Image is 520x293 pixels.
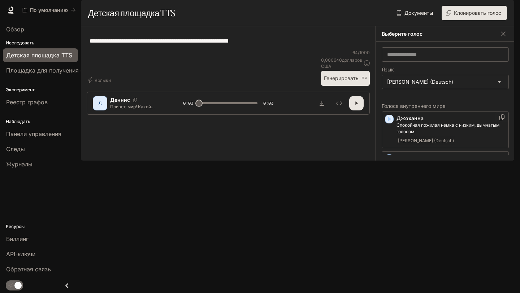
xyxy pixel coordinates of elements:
font: 0:03 [183,100,193,106]
button: Скачать аудио [315,96,329,110]
font: Документы [404,10,433,16]
button: Клонировать голос [442,6,507,20]
div: [PERSON_NAME] (Deutsch) [382,75,508,89]
font: ⌘⏎ [361,76,367,80]
font: 0:03 [263,100,273,106]
font: Спокойная пожилая немка с низким, дымчатым голосом [396,122,499,134]
button: Осмотреть [332,96,346,110]
button: Генерировать⌘⏎ [321,71,370,86]
font: [PERSON_NAME] (Deutsch) [398,138,454,143]
font: По умолчанию [30,7,68,13]
button: Copy Voice ID [498,114,506,120]
font: Детская площадка TTS [88,8,175,18]
font: Ярлыки [95,78,111,83]
font: 0,000640 [321,57,342,63]
font: долларов США [321,57,362,69]
font: / [358,50,359,55]
font: Язык [382,66,394,73]
font: Деннис [110,97,130,103]
button: Все рабочие пространства [19,3,79,17]
font: Д [99,101,102,105]
font: 1000 [359,50,370,55]
button: Копировать голосовой идентификатор [130,98,140,102]
font: Генерировать [324,75,359,81]
p: Спокойная пожилая немка с низким, дымчатым голосом [396,122,506,135]
font: Привет, мир! Какой замечательный день для работы моделью озвучивания текста! [110,104,164,128]
font: 64 [352,50,358,55]
font: Джоханна [396,115,424,121]
font: Клонировать голос [454,10,501,16]
font: Голоса внутреннего мира [382,103,446,109]
a: Документы [395,6,436,20]
button: Ярлыки [87,74,114,86]
font: [PERSON_NAME] (Deutsch) [387,79,453,85]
